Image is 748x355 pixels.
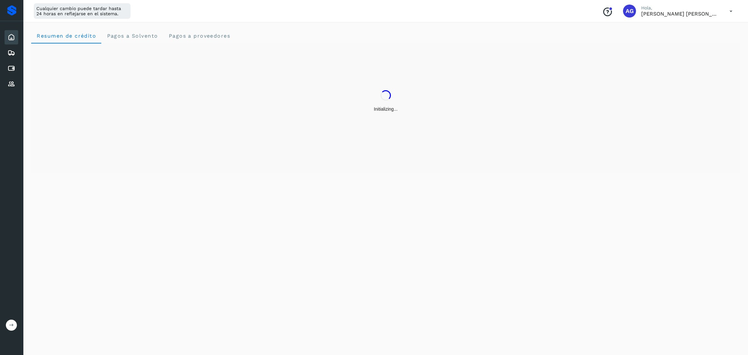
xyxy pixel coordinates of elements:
[168,33,230,39] span: Pagos a proveedores
[34,3,131,19] div: Cualquier cambio puede tardar hasta 24 horas en reflejarse en el sistema.
[106,33,158,39] span: Pagos a Solvento
[5,77,18,91] div: Proveedores
[5,30,18,44] div: Inicio
[5,46,18,60] div: Embarques
[641,5,719,11] p: Hola,
[641,11,719,17] p: Abigail Gonzalez Leon
[5,61,18,76] div: Cuentas por pagar
[36,33,96,39] span: Resumen de crédito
